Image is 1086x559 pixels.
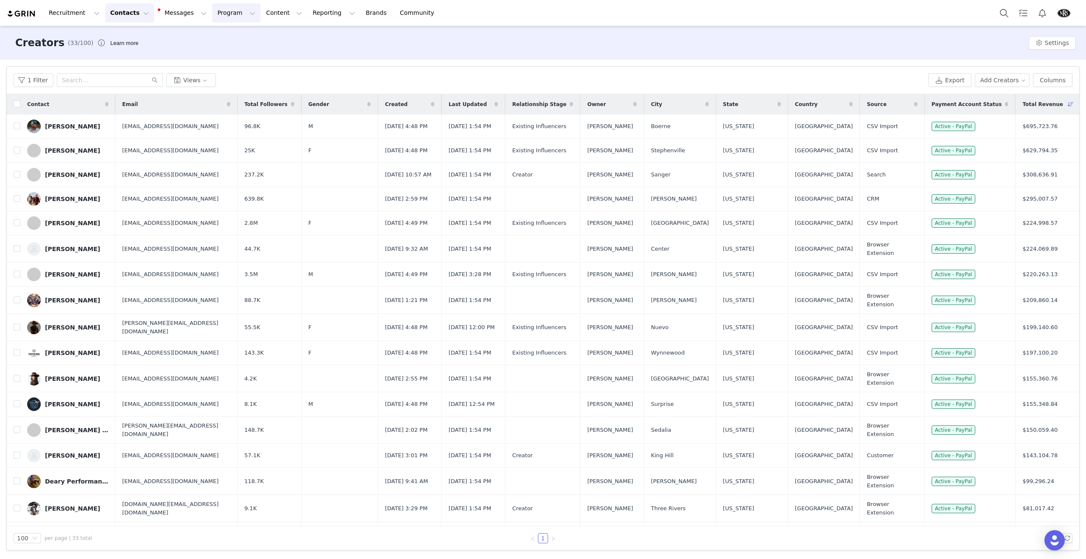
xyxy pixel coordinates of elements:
[651,101,662,108] span: City
[651,270,697,279] span: [PERSON_NAME]
[932,170,976,179] span: Active - PayPal
[448,296,491,305] span: [DATE] 1:54 PM
[795,504,853,513] span: [GEOGRAPHIC_DATA]
[45,452,100,459] div: [PERSON_NAME]
[651,122,670,131] span: Boerne
[795,170,853,179] span: [GEOGRAPHIC_DATA]
[723,426,754,434] span: [US_STATE]
[932,348,976,358] span: Active - PayPal
[308,101,329,108] span: Gender
[795,400,853,408] span: [GEOGRAPHIC_DATA]
[651,451,673,460] span: King Hill
[795,270,853,279] span: [GEOGRAPHIC_DATA]
[512,270,566,279] span: Existing Influencers
[385,122,427,131] span: [DATE] 4:48 PM
[14,73,53,87] button: 1 Filter
[244,170,264,179] span: 237.2K
[795,451,853,460] span: [GEOGRAPHIC_DATA]
[651,245,669,253] span: Center
[27,321,109,334] a: [PERSON_NAME]
[932,425,976,435] span: Active - PayPal
[723,170,754,179] span: [US_STATE]
[244,504,257,513] span: 9.1K
[17,534,28,543] div: 100
[867,370,917,387] span: Browser Extension
[385,101,407,108] span: Created
[587,296,633,305] span: [PERSON_NAME]
[308,349,311,357] span: F
[795,245,853,253] span: [GEOGRAPHIC_DATA]
[308,323,311,332] span: F
[308,400,313,408] span: M
[651,219,709,227] span: [GEOGRAPHIC_DATA]
[512,122,566,131] span: Existing Influencers
[587,219,633,227] span: [PERSON_NAME]
[27,449,41,462] img: placeholder-contacts.jpg
[723,477,754,486] span: [US_STATE]
[651,477,697,486] span: [PERSON_NAME]
[32,536,37,542] i: icon: down
[867,500,917,517] span: Browser Extension
[448,170,491,179] span: [DATE] 1:54 PM
[27,144,109,157] a: [PERSON_NAME]
[154,3,212,22] button: Messages
[867,473,917,489] span: Browser Extension
[385,219,427,227] span: [DATE] 4:49 PM
[587,122,633,131] span: [PERSON_NAME]
[867,219,898,227] span: CSV Import
[867,195,879,203] span: CRM
[512,349,566,357] span: Existing Influencers
[448,323,495,332] span: [DATE] 12:00 PM
[723,504,754,513] span: [US_STATE]
[385,477,428,486] span: [DATE] 9:41 AM
[1014,3,1033,22] a: Tasks
[15,35,64,50] h3: Creators
[538,534,548,543] a: 1
[122,375,218,383] span: [EMAIL_ADDRESS][DOMAIN_NAME]
[587,146,633,155] span: [PERSON_NAME]
[122,319,230,335] span: [PERSON_NAME][EMAIL_ADDRESS][DOMAIN_NAME]
[385,195,427,203] span: [DATE] 2:59 PM
[45,505,100,512] div: [PERSON_NAME]
[867,240,917,257] span: Browser Extension
[122,422,230,438] span: [PERSON_NAME][EMAIL_ADDRESS][DOMAIN_NAME]
[1052,6,1079,20] button: Profile
[308,3,360,22] button: Reporting
[651,195,697,203] span: [PERSON_NAME]
[723,323,754,332] span: [US_STATE]
[587,245,633,253] span: [PERSON_NAME]
[448,195,491,203] span: [DATE] 1:54 PM
[385,349,427,357] span: [DATE] 4:48 PM
[512,219,566,227] span: Existing Influencers
[45,147,100,154] div: [PERSON_NAME]
[122,170,218,179] span: [EMAIL_ADDRESS][DOMAIN_NAME]
[587,270,633,279] span: [PERSON_NAME]
[7,10,36,18] img: grin logo
[795,323,853,332] span: [GEOGRAPHIC_DATA]
[587,451,633,460] span: [PERSON_NAME]
[651,400,674,408] span: Surprise
[57,73,163,87] input: Search...
[45,220,100,226] div: [PERSON_NAME]
[795,195,853,203] span: [GEOGRAPHIC_DATA]
[212,3,260,22] button: Program
[512,146,566,155] span: Existing Influencers
[448,375,491,383] span: [DATE] 1:54 PM
[723,375,754,383] span: [US_STATE]
[122,270,218,279] span: [EMAIL_ADDRESS][DOMAIN_NAME]
[932,101,1002,108] span: Payment Account Status
[27,423,109,437] a: [PERSON_NAME] [PERSON_NAME]
[244,323,260,332] span: 55.5K
[651,349,685,357] span: Wynnewood
[244,349,264,357] span: 143.3K
[44,3,105,22] button: Recruitment
[45,401,100,408] div: [PERSON_NAME]
[1033,3,1052,22] button: Notifications
[244,296,260,305] span: 88.7K
[395,3,443,22] a: Community
[932,270,976,279] span: Active - PayPal
[587,504,633,513] span: [PERSON_NAME]
[448,426,491,434] span: [DATE] 1:54 PM
[448,504,491,513] span: [DATE] 1:54 PM
[512,101,566,108] span: Relationship Stage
